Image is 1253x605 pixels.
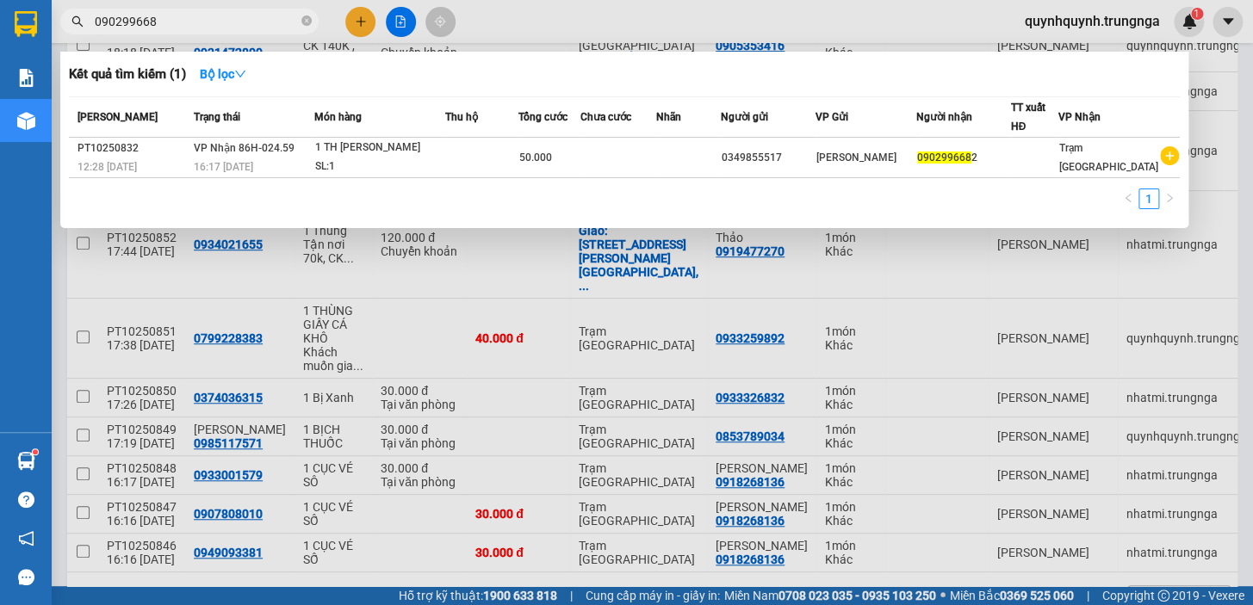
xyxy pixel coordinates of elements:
span: message [18,569,34,585]
span: 16:17 [DATE] [194,161,253,173]
li: Next Page [1159,188,1180,209]
button: left [1118,188,1138,209]
span: Nhãn [656,111,681,123]
span: right [1164,193,1175,203]
sup: 1 [33,449,38,454]
span: search [71,15,84,28]
span: Người nhận [916,111,972,123]
span: 50.000 [519,151,552,164]
span: plus-circle [1160,146,1179,165]
h3: Kết quả tìm kiếm ( 1 ) [69,65,186,83]
span: down [234,68,246,80]
span: Thu hộ [445,111,478,123]
span: [PERSON_NAME] [816,151,896,164]
div: SL: 1 [315,157,444,176]
img: warehouse-icon [17,452,35,470]
div: 2 [917,149,1009,167]
span: left [1123,193,1133,203]
input: Tìm tên, số ĐT hoặc mã đơn [95,12,298,31]
span: notification [18,530,34,546]
span: VP Nhận 86H-024.59 [194,142,295,154]
img: logo-vxr [15,11,37,37]
strong: Bộ lọc [200,67,246,81]
span: close-circle [301,15,312,26]
span: close-circle [301,14,312,30]
img: solution-icon [17,69,35,87]
div: 0349855517 [722,149,814,167]
div: 1 TH [PERSON_NAME] [315,139,444,157]
span: 12:28 [DATE] [78,161,137,173]
span: TT xuất HĐ [1011,102,1045,133]
span: [PERSON_NAME] [78,111,158,123]
li: Previous Page [1118,188,1138,209]
a: 1 [1139,189,1158,208]
div: PT10250832 [78,139,189,157]
span: Người gửi [721,111,768,123]
span: Tổng cước [518,111,568,123]
span: Chưa cước [580,111,631,123]
button: right [1159,188,1180,209]
button: Bộ lọcdown [186,60,260,88]
span: 090299668 [917,151,971,164]
li: 1 [1138,188,1159,209]
img: warehouse-icon [17,112,35,130]
span: Món hàng [314,111,362,123]
span: question-circle [18,491,34,508]
span: Trạm [GEOGRAPHIC_DATA] [1058,142,1157,173]
span: VP Gửi [816,111,848,123]
span: VP Nhận [1058,111,1100,123]
span: Trạng thái [194,111,240,123]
